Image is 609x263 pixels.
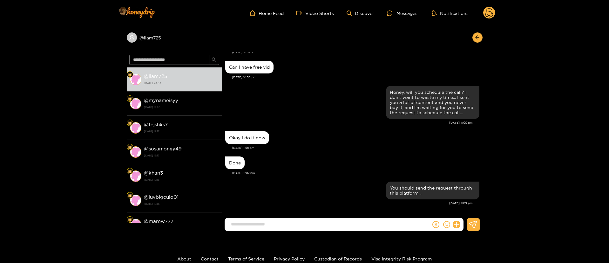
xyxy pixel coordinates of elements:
strong: @ fejshks7 [144,122,168,127]
div: Okay I do it now [229,135,265,140]
div: Honey, will you schedule the call? I don't want to waste my time... I sent you a lot of content a... [390,90,476,115]
strong: @ marew777 [144,218,173,224]
a: About [177,256,191,261]
div: You should send the request through this platform... [390,185,476,196]
strong: @ khan3 [144,170,163,176]
button: Notifications [430,10,470,16]
span: smile [443,221,450,228]
button: search [209,55,219,65]
span: video-camera [296,10,305,16]
span: dollar [432,221,439,228]
strong: [DATE] 19:16 [144,201,219,207]
a: Video Shorts [296,10,334,16]
div: [DATE] 11:03 pm [225,201,473,205]
div: Done [229,160,241,165]
button: dollar [431,220,441,229]
a: Terms of Service [228,256,264,261]
div: Aug. 27, 10:55 pm [225,61,274,73]
img: conversation [130,195,141,206]
img: Fan Level [128,218,132,222]
div: [DATE] 11:01 pm [232,146,479,150]
img: conversation [130,122,141,134]
a: Discover [347,10,374,16]
div: Aug. 27, 11:02 pm [225,156,245,169]
button: arrow-left [472,32,483,43]
div: Aug. 27, 11:00 pm [386,86,479,119]
img: conversation [130,219,141,230]
strong: @ liam725 [144,73,167,79]
img: Fan Level [128,145,132,149]
strong: [DATE] 19:17 [144,128,219,134]
img: Fan Level [128,170,132,173]
div: Aug. 27, 11:01 pm [225,131,269,144]
img: conversation [130,146,141,158]
div: [DATE] 10:51 pm [232,50,479,54]
span: arrow-left [475,35,480,40]
a: Privacy Policy [274,256,305,261]
div: Aug. 27, 11:03 pm [386,182,479,199]
strong: [DATE] 19:16 [144,177,219,183]
div: Can I have free vid [229,65,270,70]
div: @liam725 [127,32,222,43]
img: conversation [130,170,141,182]
span: home [250,10,259,16]
strong: @ mynameisyy [144,98,178,103]
img: Fan Level [128,121,132,125]
img: Fan Level [128,73,132,77]
div: [DATE] 11:00 pm [225,121,473,125]
img: Fan Level [128,194,132,197]
a: Visa Integrity Risk Program [371,256,432,261]
span: search [212,57,216,63]
strong: [DATE] 23:03 [144,80,219,86]
div: Messages [387,10,417,17]
span: user [129,35,135,40]
strong: [DATE] 19:20 [144,104,219,110]
div: [DATE] 10:55 pm [232,75,479,80]
div: [DATE] 11:02 pm [232,171,479,175]
strong: @ sosamoney49 [144,146,182,151]
strong: [DATE] 19:17 [144,153,219,158]
a: Contact [201,256,219,261]
img: conversation [130,74,141,85]
img: conversation [130,98,141,109]
strong: @ luvbigculo01 [144,194,179,200]
a: Home Feed [250,10,284,16]
a: Custodian of Records [314,256,362,261]
img: Fan Level [128,97,132,101]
